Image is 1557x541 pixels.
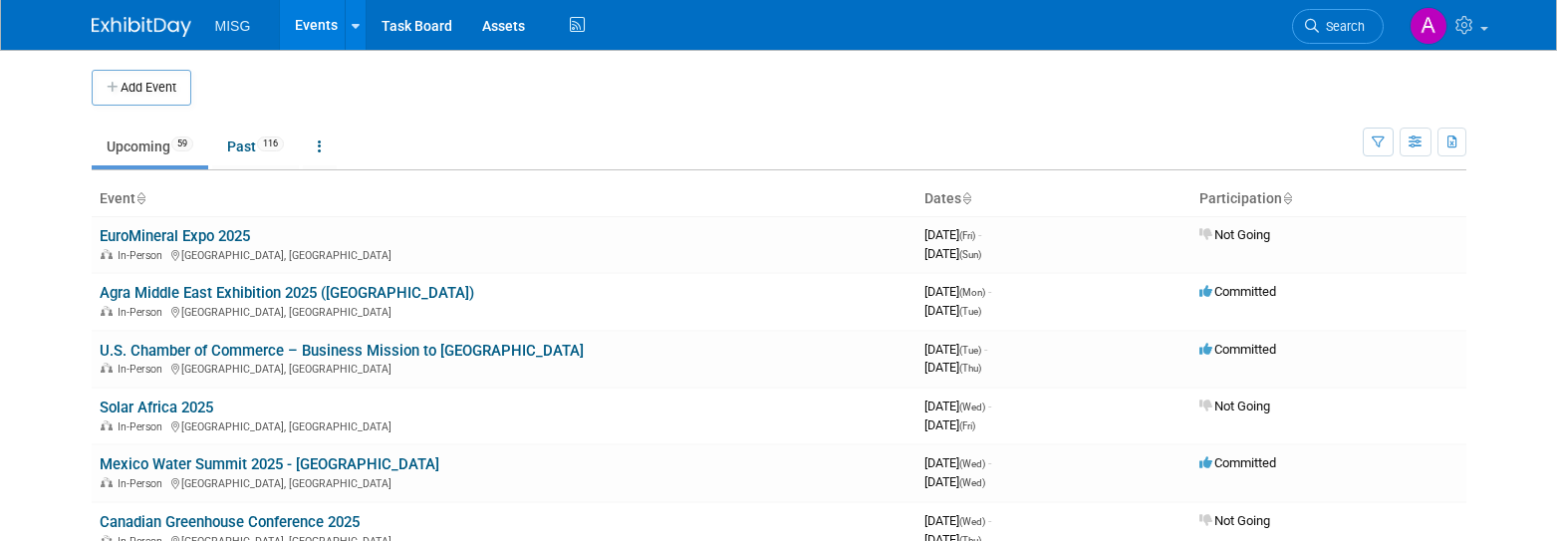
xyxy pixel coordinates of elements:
[135,190,145,206] a: Sort by Event Name
[924,399,991,413] span: [DATE]
[959,420,975,431] span: (Fri)
[100,303,908,319] div: [GEOGRAPHIC_DATA], [GEOGRAPHIC_DATA]
[924,342,987,357] span: [DATE]
[101,306,113,316] img: In-Person Event
[101,249,113,259] img: In-Person Event
[924,455,991,470] span: [DATE]
[1199,455,1276,470] span: Committed
[959,345,981,356] span: (Tue)
[959,363,981,374] span: (Thu)
[988,513,991,528] span: -
[100,342,584,360] a: U.S. Chamber of Commerce – Business Mission to [GEOGRAPHIC_DATA]
[100,455,439,473] a: Mexico Water Summit 2025 - [GEOGRAPHIC_DATA]
[1199,284,1276,299] span: Committed
[961,190,971,206] a: Sort by Start Date
[92,128,208,165] a: Upcoming59
[257,136,284,151] span: 116
[92,70,191,106] button: Add Event
[100,417,908,433] div: [GEOGRAPHIC_DATA], [GEOGRAPHIC_DATA]
[101,477,113,487] img: In-Person Event
[984,342,987,357] span: -
[118,363,168,376] span: In-Person
[924,303,981,318] span: [DATE]
[118,477,168,490] span: In-Person
[100,474,908,490] div: [GEOGRAPHIC_DATA], [GEOGRAPHIC_DATA]
[101,420,113,430] img: In-Person Event
[118,420,168,433] span: In-Person
[1319,19,1365,34] span: Search
[916,182,1191,216] th: Dates
[92,182,916,216] th: Event
[101,363,113,373] img: In-Person Event
[988,284,991,299] span: -
[1199,227,1270,242] span: Not Going
[959,287,985,298] span: (Mon)
[924,246,981,261] span: [DATE]
[988,455,991,470] span: -
[924,227,981,242] span: [DATE]
[118,306,168,319] span: In-Person
[100,513,360,531] a: Canadian Greenhouse Conference 2025
[100,227,250,245] a: EuroMineral Expo 2025
[959,249,981,260] span: (Sun)
[1410,7,1447,45] img: Aleina Almeida
[100,284,474,302] a: Agra Middle East Exhibition 2025 ([GEOGRAPHIC_DATA])
[1199,399,1270,413] span: Not Going
[924,360,981,375] span: [DATE]
[959,230,975,241] span: (Fri)
[118,249,168,262] span: In-Person
[100,399,213,416] a: Solar Africa 2025
[959,458,985,469] span: (Wed)
[1292,9,1384,44] a: Search
[959,402,985,412] span: (Wed)
[100,360,908,376] div: [GEOGRAPHIC_DATA], [GEOGRAPHIC_DATA]
[959,306,981,317] span: (Tue)
[212,128,299,165] a: Past116
[959,516,985,527] span: (Wed)
[978,227,981,242] span: -
[92,17,191,37] img: ExhibitDay
[924,513,991,528] span: [DATE]
[1199,513,1270,528] span: Not Going
[1191,182,1466,216] th: Participation
[988,399,991,413] span: -
[924,417,975,432] span: [DATE]
[100,246,908,262] div: [GEOGRAPHIC_DATA], [GEOGRAPHIC_DATA]
[1199,342,1276,357] span: Committed
[959,477,985,488] span: (Wed)
[215,18,251,34] span: MISG
[924,284,991,299] span: [DATE]
[171,136,193,151] span: 59
[1282,190,1292,206] a: Sort by Participation Type
[924,474,985,489] span: [DATE]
